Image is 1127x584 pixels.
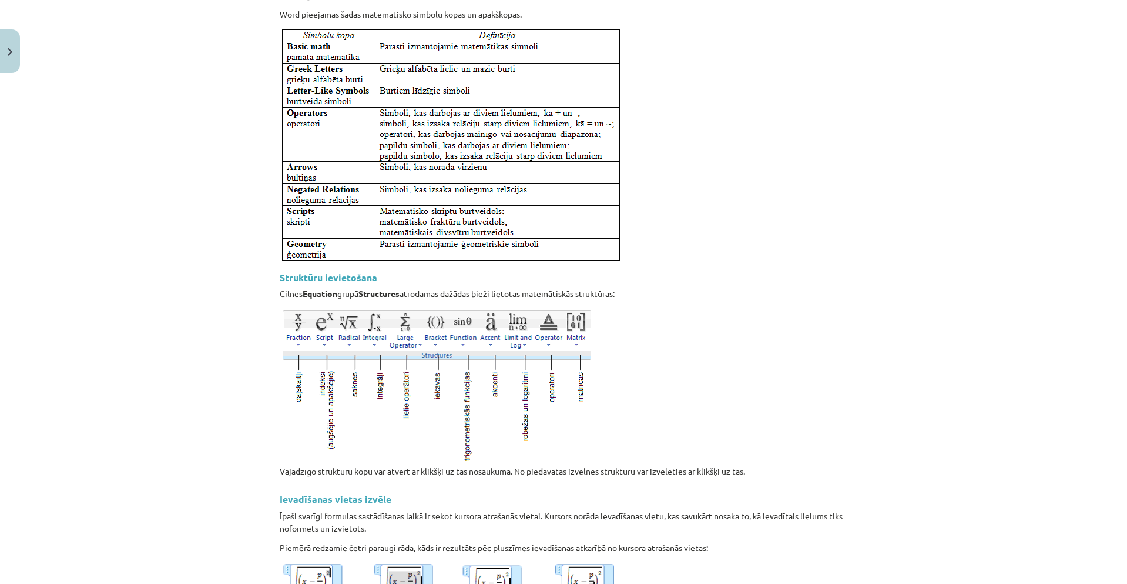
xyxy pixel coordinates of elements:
[280,493,391,505] strong: Ievadīšanas vietas izvēle
[358,288,400,299] strong: Structures
[280,510,847,535] p: Īpaši svarīgi formulas sastādīšanas laikā ir sekot kursora atrašanās vietai. Kursors norāda ievad...
[8,48,12,56] img: icon-close-lesson-0947bae3869378f0d4975bcd49f059093ad1ed9edebbc8119c70593378902aed.svg
[280,465,847,478] p: Vajadzīgo struktūru kopu var atvērt ar klikšķi uz tās nosaukuma. No piedāvātās izvēlnes struktūru...
[280,307,593,465] img: 21
[280,271,377,283] strong: Struktūru ievietošana
[303,288,337,299] strong: Equation
[280,542,847,554] p: Piemērā redzamie četri paraugi rāda, kāds ir rezultāts pēc pluszīmes ievadīšanas atkarībā no kurs...
[280,28,622,263] img: 25
[280,8,847,21] p: Word pieejamas šādas matemātisko simbolu kopas un apakškopas.
[280,288,847,300] p: Cilnes grupā atrodamas dažādas bieži lietotas matemātiskās struktūras:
